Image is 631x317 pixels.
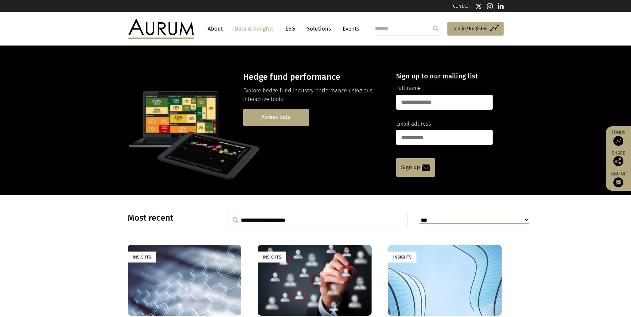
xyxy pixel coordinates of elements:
[396,84,421,93] label: Full name
[128,19,194,39] img: Aurum
[128,213,211,223] h3: Most recent
[243,109,309,126] a: Access data
[475,3,482,10] img: Twitter icon
[243,72,385,82] h3: Hedge fund performance
[128,252,156,263] div: Insights
[396,72,493,80] h4: Sign up to our mailing list
[429,22,442,35] input: Submit
[422,164,430,171] img: email-icon
[609,130,628,146] a: Funds
[609,171,628,187] a: Sign up
[388,252,416,263] div: Insights
[613,177,623,187] img: Sign up to our newsletter
[452,25,487,33] span: Log in/Register
[487,3,493,10] img: Instagram icon
[339,23,359,35] a: Events
[609,151,628,166] div: Share
[453,4,470,9] a: CONTACT
[396,158,435,177] a: Sign up
[303,23,334,35] a: Solutions
[447,22,504,36] a: Log in/Register
[282,23,298,35] a: ESG
[243,86,385,104] p: Explore hedge fund industry performance using our interactive tools.
[231,23,277,35] a: Data & Insights
[613,136,623,146] img: Access Funds
[204,23,226,35] a: About
[613,156,623,166] img: Share this post
[396,120,431,128] label: Email address
[498,3,504,10] img: Linkedin icon
[233,217,238,223] img: search.svg
[258,252,286,263] div: Insights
